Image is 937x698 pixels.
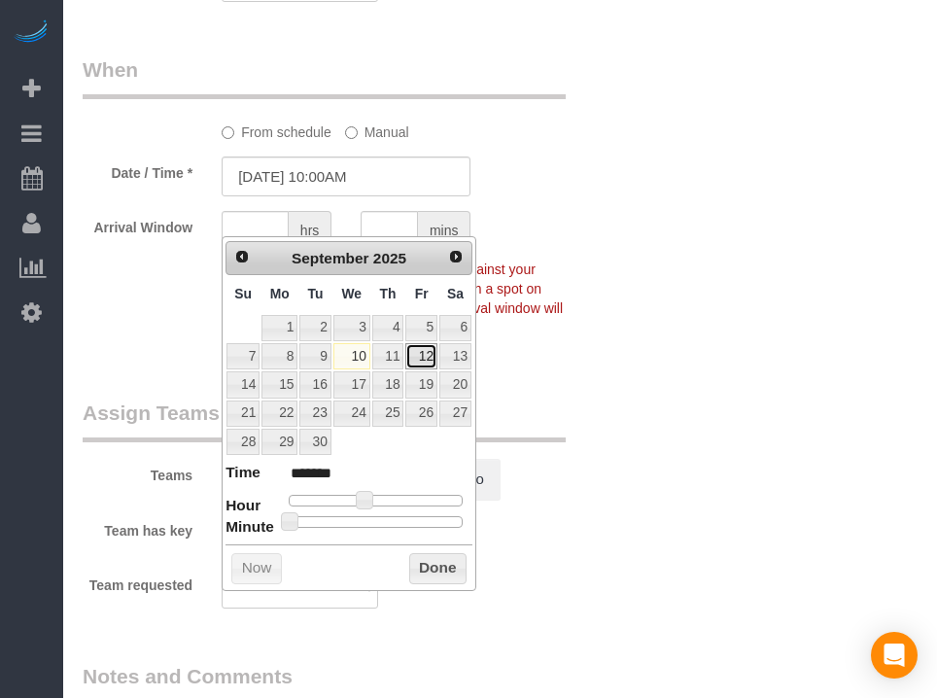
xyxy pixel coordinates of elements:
[222,116,331,142] label: From schedule
[415,286,429,301] span: Friday
[333,315,370,341] a: 3
[68,211,207,237] label: Arrival Window
[405,401,436,427] a: 26
[226,371,260,398] a: 14
[871,632,918,679] div: Open Intercom Messenger
[442,244,469,271] a: Next
[261,315,297,341] a: 1
[439,401,471,427] a: 27
[372,371,404,398] a: 18
[405,343,436,369] a: 12
[372,343,404,369] a: 11
[333,401,370,427] a: 24
[222,126,234,139] input: From schedule
[226,516,274,541] dt: Minute
[345,116,409,142] label: Manual
[373,250,406,266] span: 2025
[261,343,297,369] a: 8
[405,371,436,398] a: 19
[299,343,330,369] a: 9
[372,401,404,427] a: 25
[299,401,330,427] a: 23
[439,343,471,369] a: 13
[345,126,358,139] input: Manual
[68,569,207,595] label: Team requested
[226,429,260,455] a: 28
[439,315,471,341] a: 6
[226,462,260,486] dt: Time
[299,371,330,398] a: 16
[380,286,397,301] span: Thursday
[83,55,566,99] legend: When
[68,459,207,485] label: Teams
[418,211,471,251] span: mins
[83,399,566,442] legend: Assign Teams
[299,429,330,455] a: 30
[439,371,471,398] a: 20
[226,495,260,519] dt: Hour
[12,19,51,47] img: Automaid Logo
[226,343,260,369] a: 7
[231,553,281,584] button: Now
[226,401,260,427] a: 21
[222,157,470,196] input: MM/DD/YYYY HH:MM
[299,315,330,341] a: 2
[372,315,404,341] a: 4
[270,286,290,301] span: Monday
[308,286,324,301] span: Tuesday
[289,211,331,251] span: hrs
[448,249,464,264] span: Next
[341,286,362,301] span: Wednesday
[405,315,436,341] a: 5
[447,286,464,301] span: Saturday
[68,514,207,541] label: Team has key
[234,249,250,264] span: Prev
[333,371,370,398] a: 17
[292,250,369,266] span: September
[234,286,252,301] span: Sunday
[228,244,256,271] a: Prev
[261,371,297,398] a: 15
[409,553,467,584] button: Done
[68,157,207,183] label: Date / Time *
[333,343,370,369] a: 10
[261,401,297,427] a: 22
[261,429,297,455] a: 29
